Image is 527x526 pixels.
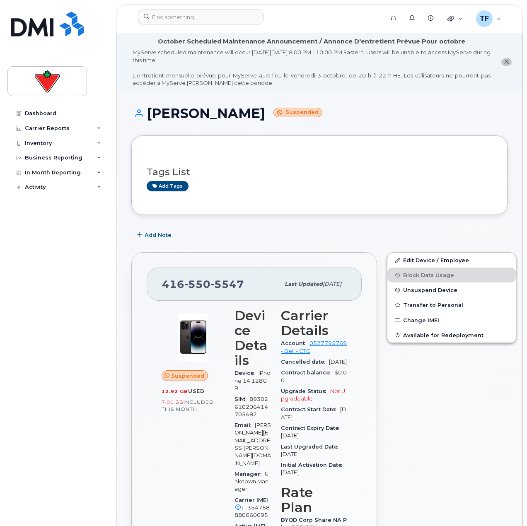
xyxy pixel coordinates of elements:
[281,462,346,468] span: Initial Activation Date
[158,37,465,46] div: October Scheduled Maintenance Announcement / Annonce D'entretient Prévue Pour octobre
[281,308,347,338] h3: Carrier Details
[329,359,347,365] span: [DATE]
[281,425,343,431] span: Contract Expiry Date
[131,227,179,242] button: Add Note
[171,372,204,380] span: Suspended
[234,497,268,511] span: Carrier IMEI
[162,399,214,413] span: included this month
[281,406,346,420] span: [DATE]
[403,287,457,293] span: Unsuspend Device
[323,281,341,287] span: [DATE]
[147,167,492,177] h3: Tags List
[133,48,491,87] div: MyServe scheduled maintenance will occur [DATE][DATE] 8:00 PM - 10:00 PM Eastern. Users will be u...
[387,313,516,328] button: Change IMEI
[234,396,249,402] span: SIM
[188,388,205,394] span: used
[234,504,270,518] span: 354768880660695
[273,108,322,117] small: Suspended
[403,332,483,338] span: Available for Redeployment
[234,370,259,376] span: Device
[285,281,323,287] span: Last updated
[387,328,516,343] button: Available for Redeployment
[210,278,244,290] span: 5547
[234,422,271,466] span: [PERSON_NAME][EMAIL_ADDRESS][PERSON_NAME][DOMAIN_NAME]
[281,451,299,457] span: [DATE]
[281,340,309,346] span: Account
[281,359,329,365] span: Cancelled date
[387,297,516,312] button: Transfer to Personal
[281,444,342,450] span: Last Upgraded Date
[387,282,516,297] button: Unsuspend Device
[234,396,268,417] span: 89302610206414705482
[501,58,512,67] button: close notification
[281,485,347,515] h3: Rate Plan
[234,422,255,428] span: Email
[234,471,265,477] span: Manager
[234,471,268,492] span: Unknown Manager
[281,340,347,354] a: 0527795769 - Bell - CTC
[168,312,218,362] img: image20231002-3703462-njx0qo.jpeg
[281,369,347,383] span: $0.00
[162,388,188,394] span: 12.92 GB
[234,308,271,368] h3: Device Details
[387,253,516,268] a: Edit Device / Employee
[162,278,244,290] span: 416
[281,369,334,376] span: Contract balance
[131,106,508,121] h1: [PERSON_NAME]
[234,370,271,391] span: iPhone 14 128GB
[147,181,189,191] a: Add tags
[162,399,184,405] span: 7.00 GB
[184,278,210,290] span: 550
[145,231,172,239] span: Add Note
[281,406,340,413] span: Contract Start Date
[281,469,299,475] span: [DATE]
[281,388,330,394] span: Upgrade Status
[281,432,299,439] span: [DATE]
[387,268,516,282] button: Block Data Usage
